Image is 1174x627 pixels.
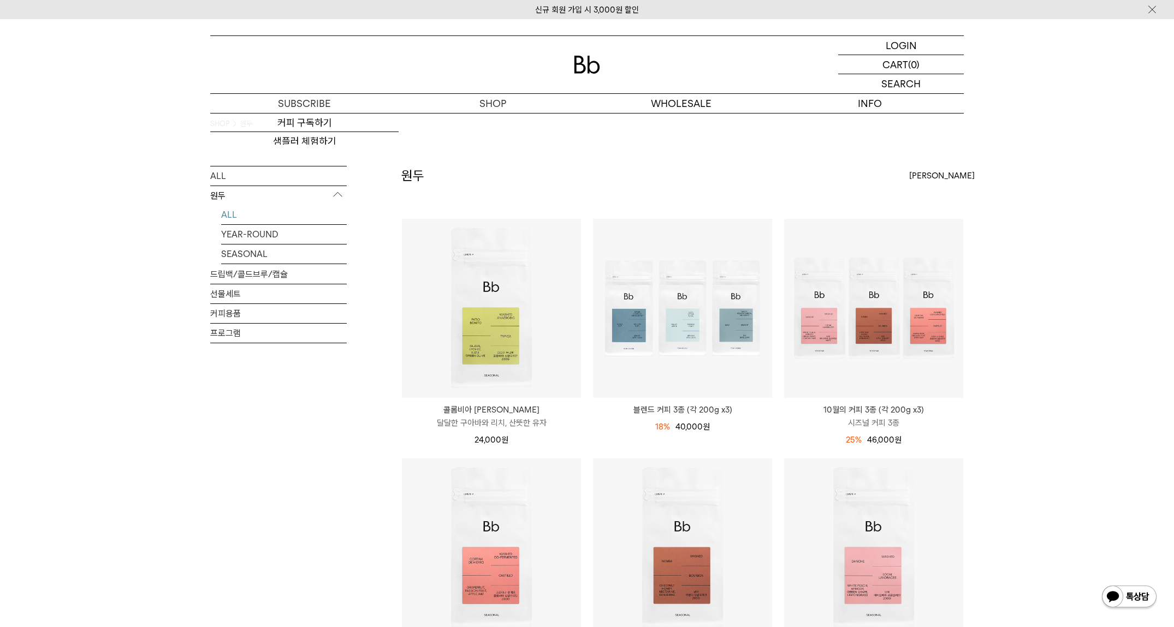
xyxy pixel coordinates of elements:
[210,265,347,284] a: 드립백/콜드브루/캡슐
[838,36,964,55] a: LOGIN
[501,435,508,445] span: 원
[399,94,587,113] a: SHOP
[655,420,670,433] div: 18%
[402,219,581,398] img: 콜롬비아 파티오 보니토
[402,403,581,416] p: 콜롬비아 [PERSON_NAME]
[587,94,775,113] p: WHOLESALE
[908,55,920,74] p: (0)
[886,36,917,55] p: LOGIN
[1101,584,1158,611] img: 카카오톡 채널 1:1 채팅 버튼
[703,422,710,432] span: 원
[210,186,347,206] p: 원두
[894,435,902,445] span: 원
[784,416,963,429] p: 시즈널 커피 3종
[574,56,600,74] img: 로고
[775,94,964,113] p: INFO
[210,324,347,343] a: 프로그램
[210,94,399,113] a: SUBSCRIBE
[401,166,424,185] h2: 원두
[221,205,347,224] a: ALL
[210,166,347,186] a: ALL
[210,284,347,303] a: 선물세트
[535,5,639,15] a: 신규 회원 가입 시 3,000원 할인
[402,416,581,429] p: 달달한 구아바와 리치, 산뜻한 유자
[402,403,581,429] a: 콜롬비아 [PERSON_NAME] 달달한 구아바와 리치, 산뜻한 유자
[210,132,399,151] a: 샘플러 체험하기
[882,55,908,74] p: CART
[784,403,963,416] p: 10월의 커피 3종 (각 200g x3)
[221,225,347,244] a: YEAR-ROUND
[867,435,902,445] span: 46,000
[838,55,964,74] a: CART (0)
[675,422,710,432] span: 40,000
[909,169,975,182] span: [PERSON_NAME]
[846,433,862,446] div: 25%
[881,74,921,93] p: SEARCH
[593,403,772,416] a: 블렌드 커피 3종 (각 200g x3)
[210,114,399,132] a: 커피 구독하기
[784,219,963,398] img: 10월의 커피 3종 (각 200g x3)
[784,403,963,429] a: 10월의 커피 3종 (각 200g x3) 시즈널 커피 3종
[593,219,772,398] img: 블렌드 커피 3종 (각 200g x3)
[221,244,347,264] a: SEASONAL
[475,435,508,445] span: 24,000
[210,304,347,323] a: 커피용품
